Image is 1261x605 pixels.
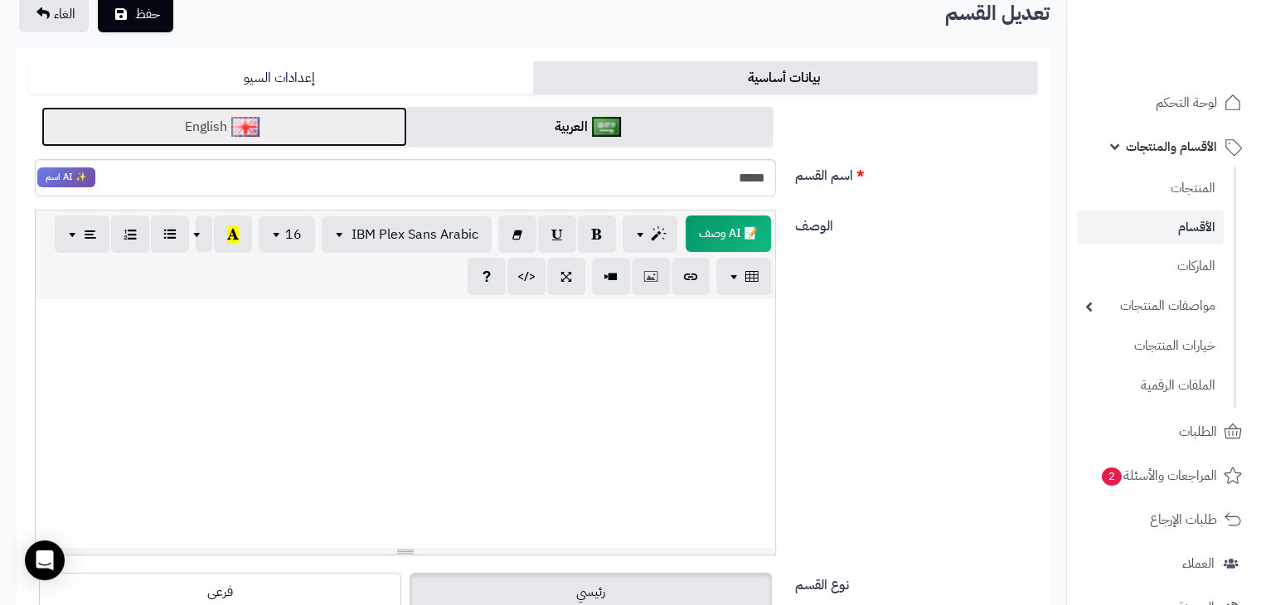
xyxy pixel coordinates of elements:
label: نوع القسم [788,569,1044,595]
span: لوحة التحكم [1156,91,1217,114]
a: لوحة التحكم [1077,83,1251,123]
span: فرعى [207,582,233,602]
a: الماركات [1077,249,1224,284]
span: الطلبات [1179,420,1217,443]
a: بيانات أساسية [533,61,1037,94]
a: خيارات المنتجات [1077,328,1224,364]
button: 16 [259,216,315,253]
a: الأقسام [1077,211,1224,244]
span: 2 [1102,467,1122,486]
span: رئيسي [576,582,605,602]
span: الأقسام والمنتجات [1126,135,1217,158]
a: الملفات الرقمية [1077,368,1224,404]
span: حفظ [135,4,160,24]
a: مواصفات المنتجات [1077,288,1224,324]
a: طلبات الإرجاع [1077,500,1251,540]
span: IBM Plex Sans Arabic [352,225,478,244]
a: المراجعات والأسئلة2 [1077,456,1251,496]
span: انقر لاستخدام رفيقك الذكي [37,167,95,187]
img: English [231,117,260,137]
a: العملاء [1077,544,1251,583]
a: English [41,107,407,148]
span: الغاء [54,4,75,24]
label: الوصف [788,210,1044,236]
img: العربية [592,117,621,137]
a: الطلبات [1077,412,1251,452]
div: Open Intercom Messenger [25,540,65,580]
span: 16 [285,225,302,244]
label: اسم القسم [788,159,1044,186]
span: العملاء [1182,552,1215,575]
span: انقر لاستخدام رفيقك الذكي [686,215,771,252]
span: المراجعات والأسئلة [1100,464,1217,487]
a: إعدادات السيو [29,61,533,94]
button: IBM Plex Sans Arabic [322,216,492,253]
span: طلبات الإرجاع [1150,508,1217,531]
a: المنتجات [1077,171,1224,206]
a: العربية [407,107,773,148]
